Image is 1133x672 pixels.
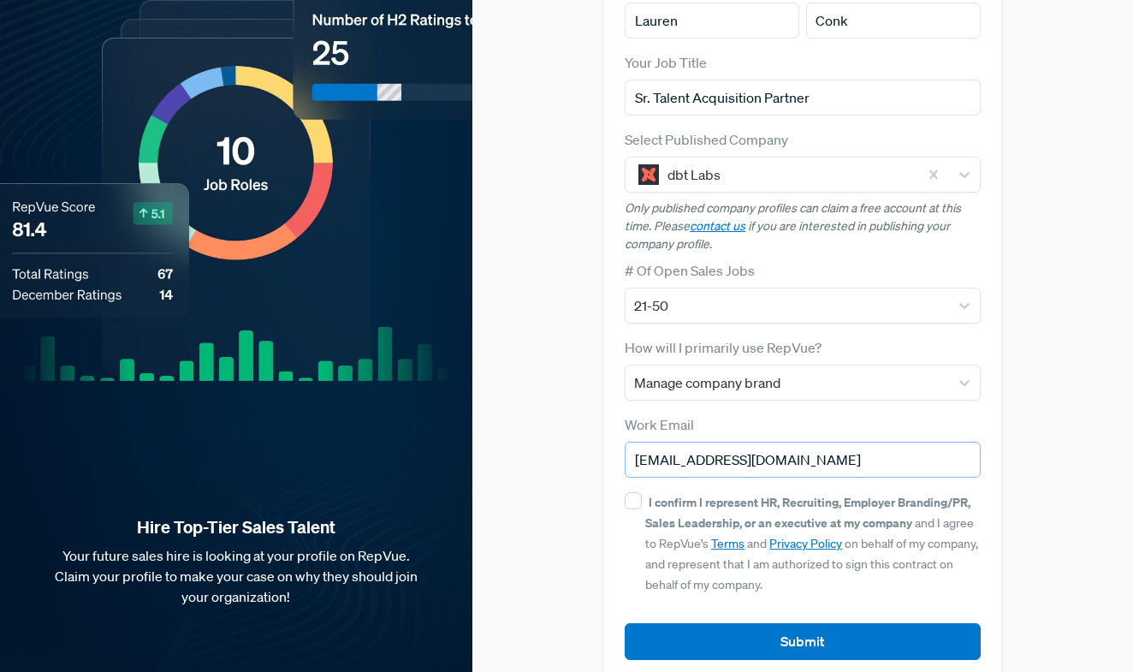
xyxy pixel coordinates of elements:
strong: Hire Top-Tier Sales Talent [27,516,445,538]
label: # Of Open Sales Jobs [625,260,755,281]
input: Title [625,80,980,116]
span: and I agree to RepVue’s and on behalf of my company, and represent that I am authorized to sign t... [645,495,978,592]
input: Email [625,442,980,478]
label: How will I primarily use RepVue? [625,337,822,358]
button: Submit [625,623,980,660]
a: Privacy Policy [769,536,842,551]
label: Select Published Company [625,129,788,150]
strong: I confirm I represent HR, Recruiting, Employer Branding/PR, Sales Leadership, or an executive at ... [645,494,970,531]
img: dbt Labs [638,164,659,185]
input: First Name [625,3,799,39]
a: contact us [690,218,745,234]
p: Only published company profiles can claim a free account at this time. Please if you are interest... [625,199,980,253]
input: Last Name [806,3,981,39]
label: Work Email [625,414,694,435]
a: Terms [711,536,744,551]
label: Your Job Title [625,52,707,73]
p: Your future sales hire is looking at your profile on RepVue. Claim your profile to make your case... [27,545,445,607]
